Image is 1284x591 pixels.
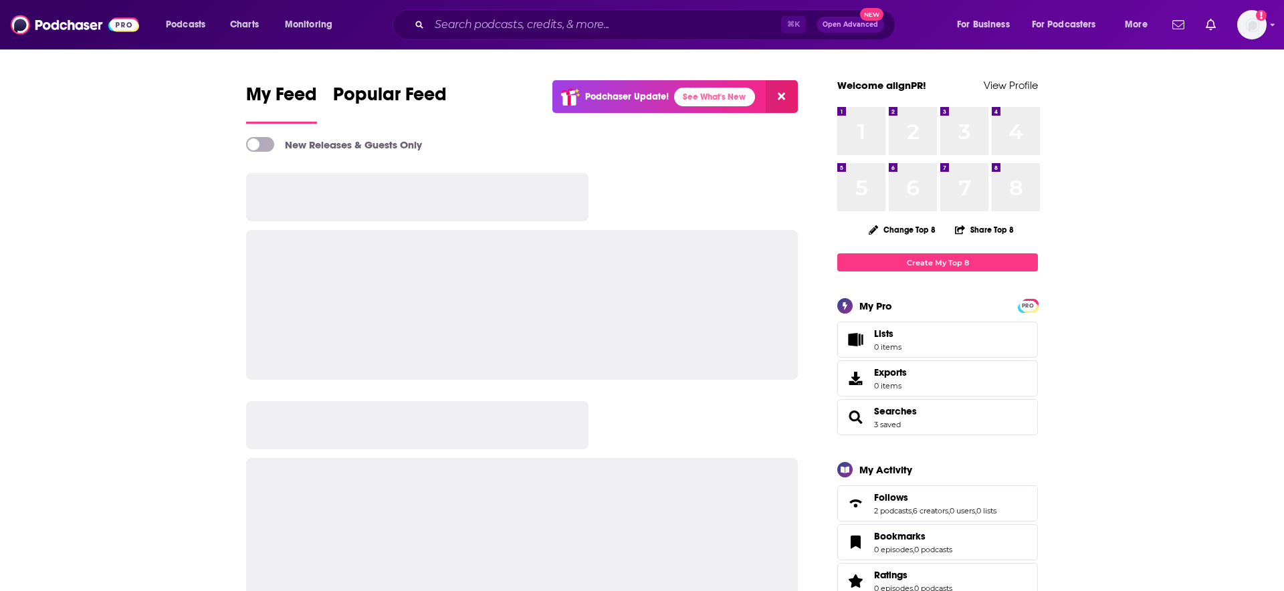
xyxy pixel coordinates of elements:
[429,14,781,35] input: Search podcasts, credits, & more...
[674,88,755,106] a: See What's New
[874,491,908,503] span: Follows
[874,545,913,554] a: 0 episodes
[975,506,976,515] span: ,
[861,221,944,238] button: Change Top 8
[405,9,908,40] div: Search podcasts, credits, & more...
[874,328,901,340] span: Lists
[1237,10,1267,39] button: Show profile menu
[874,420,901,429] a: 3 saved
[246,83,317,124] a: My Feed
[842,330,869,349] span: Lists
[333,83,447,114] span: Popular Feed
[957,15,1010,34] span: For Business
[246,83,317,114] span: My Feed
[837,360,1038,396] a: Exports
[948,506,950,515] span: ,
[1256,10,1267,21] svg: Add a profile image
[874,569,952,581] a: Ratings
[842,408,869,427] a: Searches
[11,12,139,37] img: Podchaser - Follow, Share and Rate Podcasts
[874,381,907,390] span: 0 items
[1023,14,1115,35] button: open menu
[874,491,996,503] a: Follows
[874,530,952,542] a: Bookmarks
[221,14,267,35] a: Charts
[166,15,205,34] span: Podcasts
[285,15,332,34] span: Monitoring
[842,533,869,552] a: Bookmarks
[585,91,669,102] p: Podchaser Update!
[874,405,917,417] a: Searches
[837,253,1038,271] a: Create My Top 8
[1200,13,1221,36] a: Show notifications dropdown
[246,137,422,152] a: New Releases & Guests Only
[837,524,1038,560] span: Bookmarks
[837,79,926,92] a: Welcome alignPR!
[1125,15,1148,34] span: More
[984,79,1038,92] a: View Profile
[842,572,869,590] a: Ratings
[837,485,1038,521] span: Follows
[912,506,913,515] span: ,
[842,369,869,388] span: Exports
[1020,300,1036,310] a: PRO
[874,366,907,378] span: Exports
[276,14,350,35] button: open menu
[1237,10,1267,39] img: User Profile
[837,322,1038,358] a: Lists
[913,545,914,554] span: ,
[156,14,223,35] button: open menu
[1237,10,1267,39] span: Logged in as alignPR
[874,328,893,340] span: Lists
[874,342,901,352] span: 0 items
[950,506,975,515] a: 0 users
[874,506,912,515] a: 2 podcasts
[333,83,447,124] a: Popular Feed
[842,494,869,513] a: Follows
[859,463,912,476] div: My Activity
[837,399,1038,435] span: Searches
[1115,14,1164,35] button: open menu
[860,8,884,21] span: New
[976,506,996,515] a: 0 lists
[1167,13,1190,36] a: Show notifications dropdown
[859,300,892,312] div: My Pro
[1020,301,1036,311] span: PRO
[948,14,1027,35] button: open menu
[914,545,952,554] a: 0 podcasts
[954,217,1014,243] button: Share Top 8
[874,530,926,542] span: Bookmarks
[874,569,907,581] span: Ratings
[913,506,948,515] a: 6 creators
[817,17,884,33] button: Open AdvancedNew
[823,21,878,28] span: Open Advanced
[781,16,806,33] span: ⌘ K
[230,15,259,34] span: Charts
[1032,15,1096,34] span: For Podcasters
